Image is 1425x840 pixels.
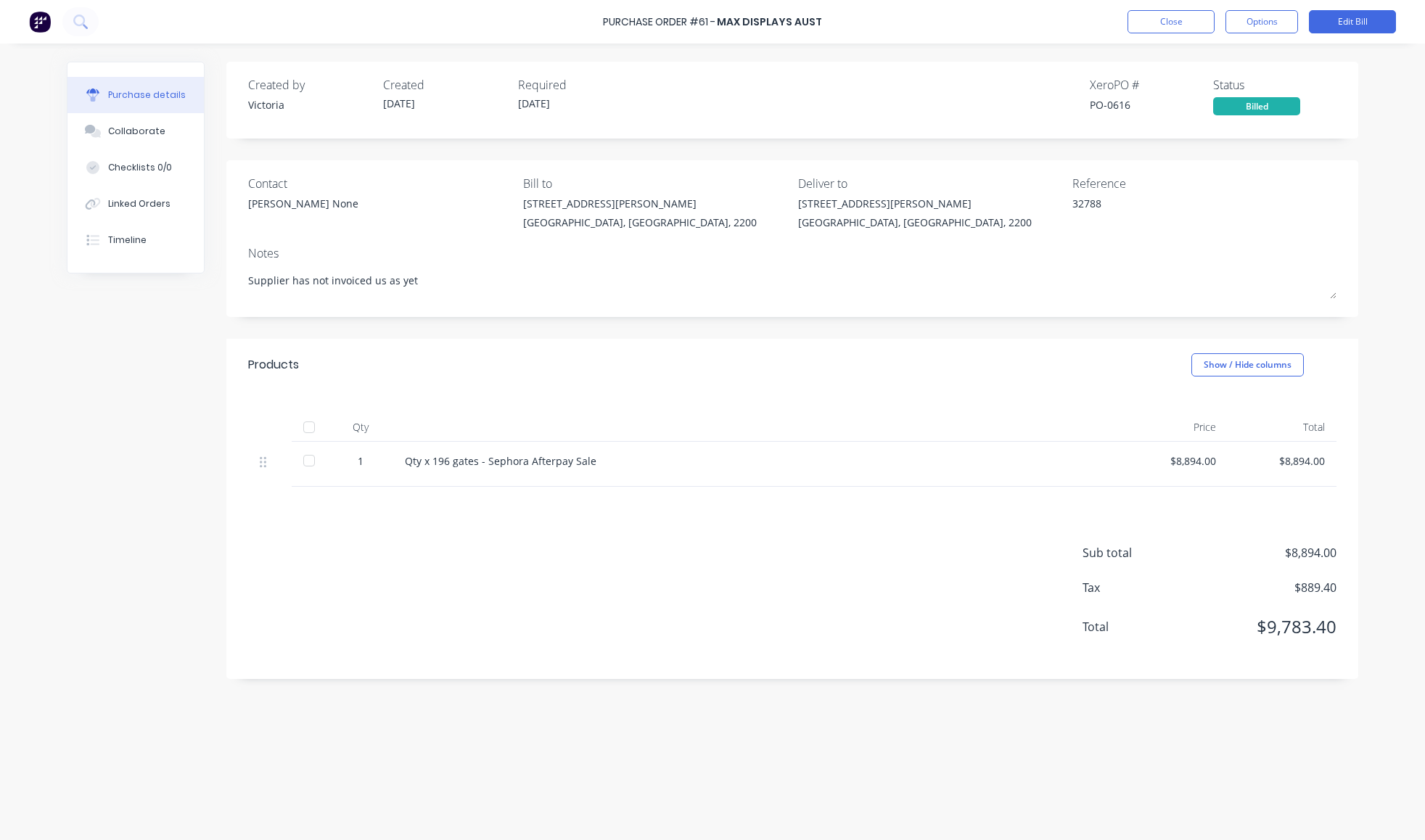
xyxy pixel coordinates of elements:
div: Max Displays Aust [717,15,822,30]
button: Timeline [67,222,204,258]
span: $8,894.00 [1191,544,1336,561]
div: $8,894.00 [1130,453,1216,469]
div: Created [383,76,506,94]
div: [STREET_ADDRESS][PERSON_NAME] [798,196,1032,211]
span: Sub total [1083,544,1191,561]
button: Checklists 0/0 [67,149,204,186]
div: Notes [248,244,1336,262]
div: Total [1228,413,1336,442]
div: [PERSON_NAME] None [248,196,358,211]
button: Close [1128,10,1215,33]
div: Billed [1213,97,1300,115]
div: $8,894.00 [1239,453,1325,469]
div: Qty [328,413,393,442]
div: Deliver to [798,175,1062,192]
div: Checklists 0/0 [108,161,172,174]
textarea: Supplier has not invoiced us as yet [248,265,1336,299]
span: $9,783.40 [1191,614,1336,640]
button: Linked Orders [67,186,204,222]
img: Factory [29,11,51,33]
div: PO-0616 [1090,97,1213,112]
div: Reference [1072,175,1336,192]
div: Products [248,356,299,374]
div: [GEOGRAPHIC_DATA], [GEOGRAPHIC_DATA], 2200 [798,215,1032,230]
span: Tax [1083,579,1191,596]
div: [STREET_ADDRESS][PERSON_NAME] [523,196,757,211]
div: Bill to [523,175,787,192]
div: Qty x 196 gates - Sephora Afterpay Sale [405,453,1107,469]
textarea: 32788 [1072,196,1254,228]
div: Collaborate [108,125,165,138]
div: Created by [248,76,371,94]
div: Purchase Order #61 - [603,15,715,30]
button: Show / Hide columns [1191,353,1304,376]
span: $889.40 [1191,579,1336,596]
button: Edit Bill [1309,10,1396,33]
div: 1 [340,453,382,469]
div: Status [1213,76,1336,94]
span: Total [1083,618,1191,635]
div: Victoria [248,97,371,112]
div: [GEOGRAPHIC_DATA], [GEOGRAPHIC_DATA], 2200 [523,215,757,230]
div: Timeline [108,234,147,247]
div: Linked Orders [108,197,171,210]
div: Purchase details [108,88,186,102]
div: Xero PO # [1090,76,1213,94]
button: Options [1225,10,1298,33]
button: Collaborate [67,113,204,149]
div: Required [518,76,641,94]
div: Contact [248,175,512,192]
div: Price [1119,413,1228,442]
button: Purchase details [67,77,204,113]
